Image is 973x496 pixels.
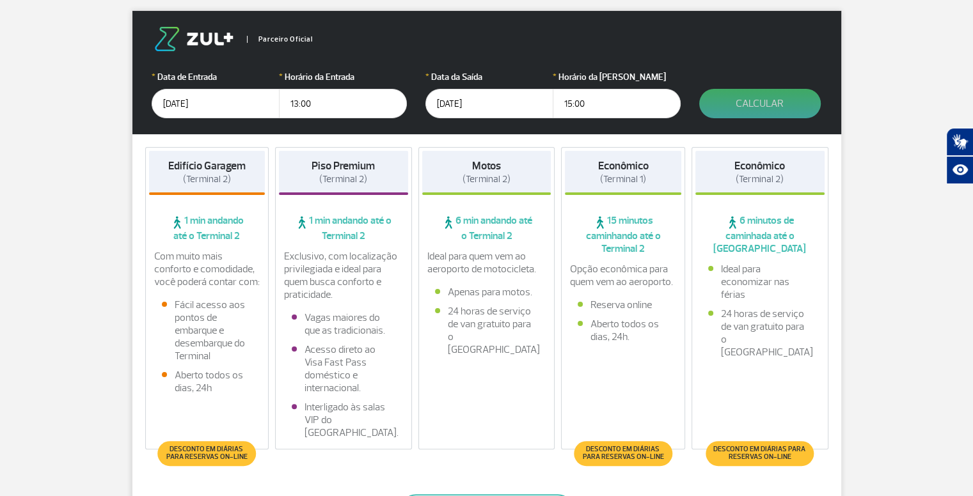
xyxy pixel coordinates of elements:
[699,89,821,118] button: Calcular
[427,250,546,275] p: Ideal para quem vem ao aeroporto de motocicleta.
[580,446,665,461] span: Desconto em diárias para reservas on-line
[152,27,236,51] img: logo-zul.png
[708,263,812,301] li: Ideal para economizar nas férias
[152,89,280,118] input: dd/mm/aaaa
[312,159,375,173] strong: Piso Premium
[154,250,260,288] p: Com muito mais conforto e comodidade, você poderá contar com:
[149,214,265,242] span: 1 min andando até o Terminal 2
[292,311,395,337] li: Vagas maiores do que as tradicionais.
[319,173,367,185] span: (Terminal 2)
[425,89,553,118] input: dd/mm/aaaa
[553,70,681,84] label: Horário da [PERSON_NAME]
[292,401,395,439] li: Interligado às salas VIP do [GEOGRAPHIC_DATA].
[472,159,501,173] strong: Motos
[946,128,973,156] button: Abrir tradutor de língua de sinais.
[578,298,668,311] li: Reserva online
[565,214,681,255] span: 15 minutos caminhando até o Terminal 2
[435,286,539,298] li: Apenas para motos.
[284,250,403,301] p: Exclusivo, com localização privilegiada e ideal para quem busca conforto e praticidade.
[183,173,231,185] span: (Terminal 2)
[162,298,253,362] li: Fácil acesso aos pontos de embarque e desembarque do Terminal
[712,446,807,461] span: Desconto em diárias para reservas on-line
[247,36,313,43] span: Parceiro Oficial
[425,70,553,84] label: Data da Saída
[279,70,407,84] label: Horário da Entrada
[570,263,676,288] p: Opção econômica para quem vem ao aeroporto.
[422,214,551,242] span: 6 min andando até o Terminal 2
[168,159,246,173] strong: Edifício Garagem
[292,343,395,394] li: Acesso direto ao Visa Fast Pass doméstico e internacional.
[164,446,249,461] span: Desconto em diárias para reservas on-line
[152,70,280,84] label: Data de Entrada
[578,318,668,343] li: Aberto todos os dias, 24h.
[162,369,253,394] li: Aberto todos os dias, 24h
[553,89,681,118] input: hh:mm
[708,307,812,359] li: 24 horas de serviço de van gratuito para o [GEOGRAPHIC_DATA]
[279,89,407,118] input: hh:mm
[946,128,973,184] div: Plugin de acessibilidade da Hand Talk.
[946,156,973,184] button: Abrir recursos assistivos.
[600,173,646,185] span: (Terminal 1)
[734,159,785,173] strong: Econômico
[435,305,539,356] li: 24 horas de serviço de van gratuito para o [GEOGRAPHIC_DATA]
[736,173,784,185] span: (Terminal 2)
[463,173,510,185] span: (Terminal 2)
[279,214,408,242] span: 1 min andando até o Terminal 2
[598,159,649,173] strong: Econômico
[695,214,825,255] span: 6 minutos de caminhada até o [GEOGRAPHIC_DATA]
